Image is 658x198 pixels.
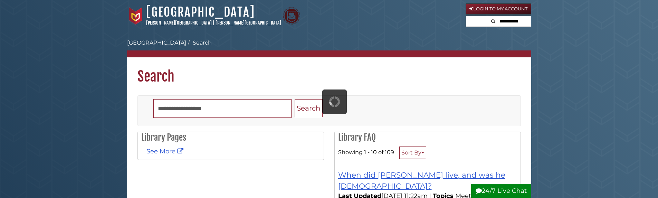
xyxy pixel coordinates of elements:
nav: breadcrumb [127,39,531,57]
a: [GEOGRAPHIC_DATA] [127,39,186,46]
img: Calvin University [127,7,144,25]
h2: Library FAQ [335,132,521,143]
span: | [213,20,214,26]
span: Showing 1 - 10 of 109 [338,149,394,155]
a: [GEOGRAPHIC_DATA] [146,4,255,20]
button: Search [295,99,323,117]
li: Search [186,39,212,47]
a: See More [146,148,185,155]
img: Working... [329,96,340,107]
a: When did [PERSON_NAME] live, and was he [DEMOGRAPHIC_DATA]? [338,170,505,190]
button: Sort By [399,147,426,159]
a: [PERSON_NAME][GEOGRAPHIC_DATA] [146,20,212,26]
i: Search [491,19,495,23]
img: Calvin Theological Seminary [283,7,300,25]
button: 24/7 Live Chat [471,184,531,198]
h1: Search [127,57,531,85]
h2: Library Pages [138,132,324,143]
button: Search [489,16,497,25]
a: [PERSON_NAME][GEOGRAPHIC_DATA] [216,20,281,26]
a: Login to My Account [466,3,531,15]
